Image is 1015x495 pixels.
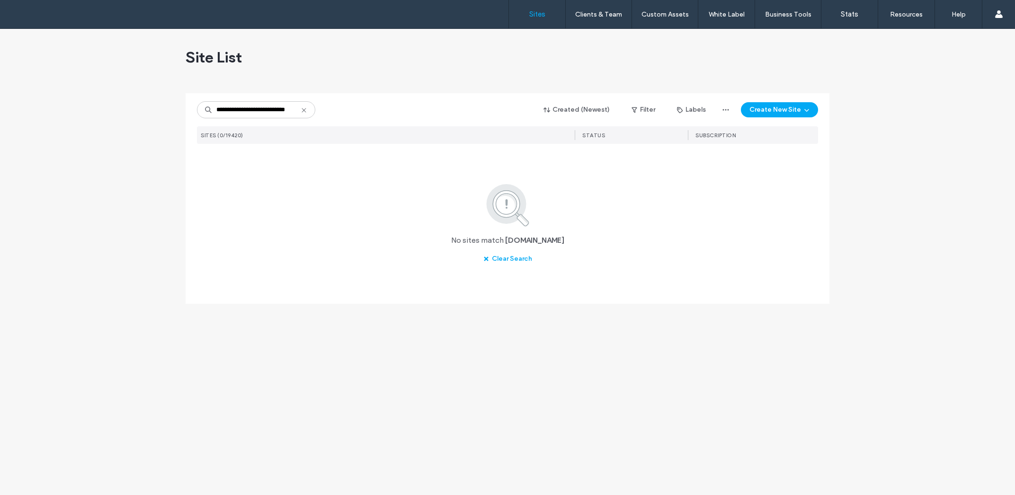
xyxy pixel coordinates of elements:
span: [DOMAIN_NAME] [505,235,564,246]
label: Custom Assets [641,10,689,18]
label: Business Tools [765,10,811,18]
img: search.svg [473,182,542,228]
button: Filter [622,102,665,117]
button: Create New Site [741,102,818,117]
button: Clear Search [475,251,541,266]
label: Stats [841,10,858,18]
span: SUBSCRIPTION [695,132,736,139]
button: Labels [668,102,714,117]
span: STATUS [582,132,605,139]
span: SITES (0/19420) [201,132,243,139]
label: Sites [529,10,545,18]
label: Resources [890,10,923,18]
button: Created (Newest) [535,102,618,117]
span: Site List [186,48,242,67]
label: White Label [709,10,745,18]
span: No sites match [451,235,504,246]
label: Help [952,10,966,18]
label: Clients & Team [575,10,622,18]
